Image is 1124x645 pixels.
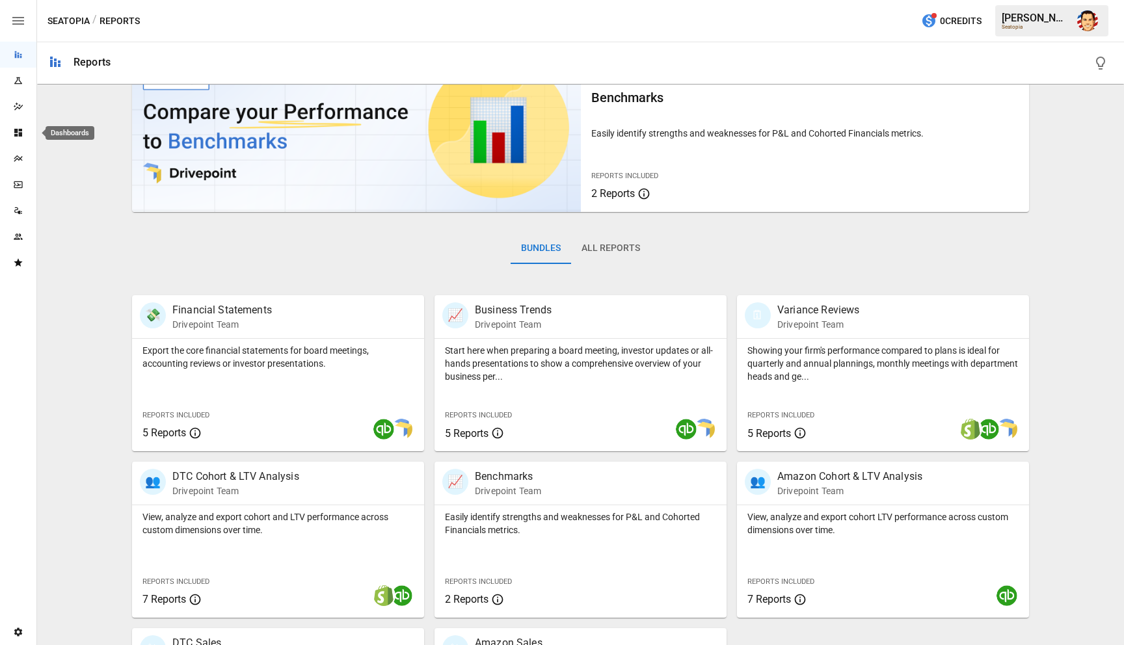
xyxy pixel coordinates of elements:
p: Drivepoint Team [777,318,859,331]
button: 0Credits [916,9,987,33]
span: 2 Reports [591,187,635,200]
p: Variance Reviews [777,302,859,318]
div: Dashboards [46,126,94,140]
span: Reports Included [142,577,209,586]
span: Reports Included [747,411,814,419]
button: Bundles [511,233,571,264]
img: smart model [392,419,412,440]
p: Drivepoint Team [777,484,922,497]
img: quickbooks [392,585,412,606]
p: Drivepoint Team [172,484,299,497]
p: Benchmarks [475,469,541,484]
img: quickbooks [373,419,394,440]
span: 5 Reports [445,427,488,440]
div: 💸 [140,302,166,328]
div: Reports [74,56,111,68]
img: quickbooks [676,419,697,440]
img: Austin Gardner-Smith [1077,10,1098,31]
span: 0 Credits [940,13,982,29]
span: Reports Included [445,577,512,586]
p: View, analyze and export cohort LTV performance across custom dimensions over time. [747,510,1019,536]
span: 2 Reports [445,593,488,605]
div: 📈 [442,469,468,495]
img: shopify [960,419,981,440]
span: Reports Included [445,411,512,419]
button: Seatopia [47,13,90,29]
span: Reports Included [591,172,658,180]
p: Showing your firm's performance compared to plans is ideal for quarterly and annual plannings, mo... [747,344,1019,383]
img: shopify [373,585,394,606]
p: Easily identify strengths and weaknesses for P&L and Cohorted Financials metrics. [445,510,716,536]
span: Reports Included [747,577,814,586]
span: 7 Reports [142,593,186,605]
img: smart model [694,419,715,440]
p: Financial Statements [172,302,272,318]
p: Easily identify strengths and weaknesses for P&L and Cohorted Financials metrics. [591,127,1019,140]
img: quickbooks [978,419,999,440]
span: 5 Reports [747,427,791,440]
img: quickbooks [997,585,1017,606]
p: Start here when preparing a board meeting, investor updates or all-hands presentations to show a ... [445,344,716,383]
span: Reports Included [142,411,209,419]
h6: Benchmarks [591,87,1019,108]
div: 📈 [442,302,468,328]
p: Drivepoint Team [172,318,272,331]
p: DTC Cohort & LTV Analysis [172,469,299,484]
p: Business Trends [475,302,552,318]
p: Export the core financial statements for board meetings, accounting reviews or investor presentat... [142,344,414,370]
div: [PERSON_NAME] [1002,12,1069,24]
span: 5 Reports [142,427,186,439]
div: 🗓 [745,302,771,328]
p: View, analyze and export cohort and LTV performance across custom dimensions over time. [142,510,414,536]
img: video thumbnail [132,43,581,212]
div: 👥 [745,469,771,495]
button: All Reports [571,233,650,264]
div: / [92,13,97,29]
span: 7 Reports [747,593,791,605]
p: Amazon Cohort & LTV Analysis [777,469,922,484]
div: Seatopia [1002,24,1069,30]
p: Drivepoint Team [475,484,541,497]
button: Austin Gardner-Smith [1069,3,1106,39]
img: smart model [997,419,1017,440]
div: 👥 [140,469,166,495]
p: Drivepoint Team [475,318,552,331]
